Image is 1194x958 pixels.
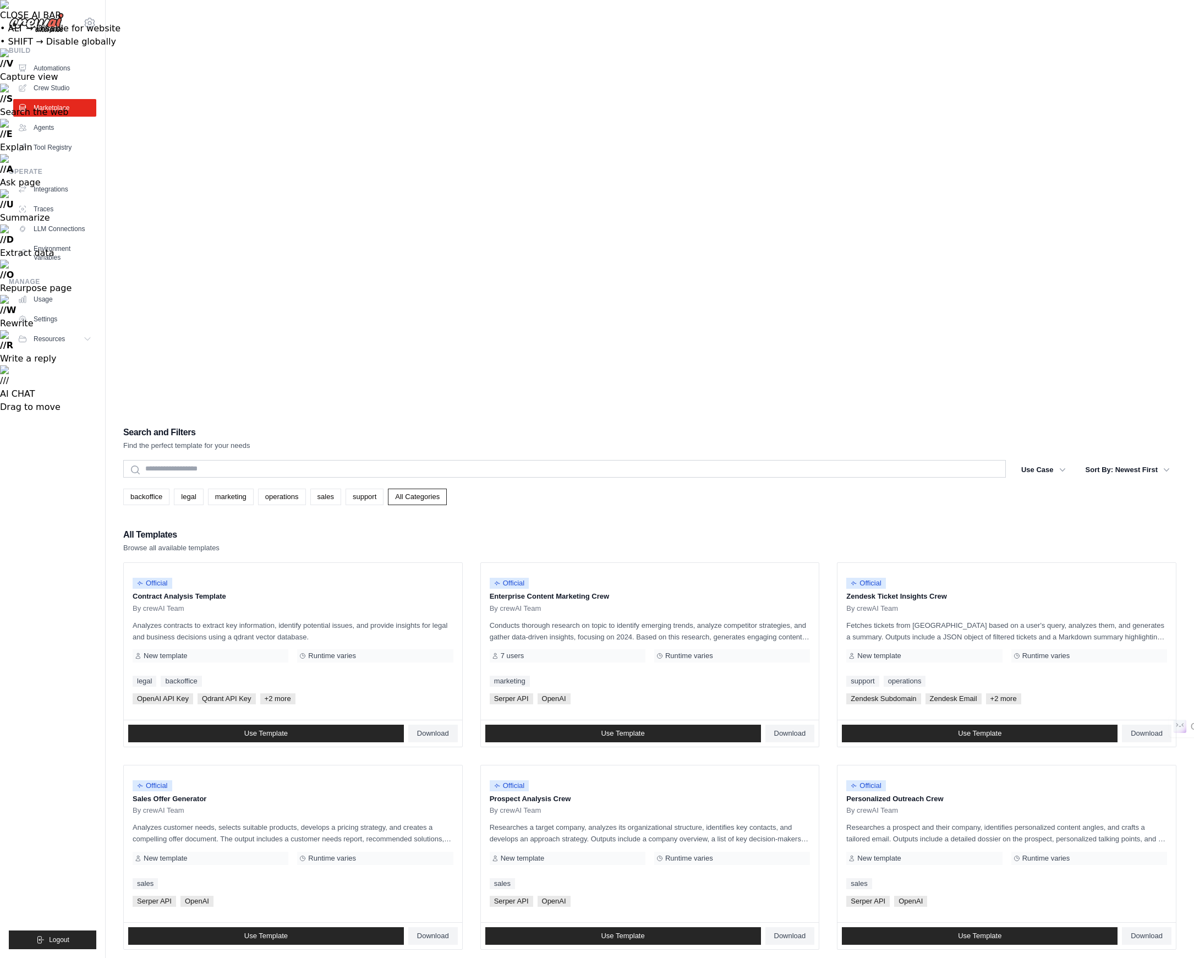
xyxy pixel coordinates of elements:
[308,652,356,660] span: Runtime varies
[538,896,571,907] span: OpenAI
[417,932,449,940] span: Download
[1022,652,1070,660] span: Runtime varies
[490,793,810,804] p: Prospect Analysis Crew
[846,878,872,889] a: sales
[133,822,453,845] p: Analyzes customer needs, selects suitable products, develops a pricing strategy, and creates a co...
[161,676,201,687] a: backoffice
[308,854,356,863] span: Runtime varies
[1122,927,1171,945] a: Download
[133,620,453,643] p: Analyzes contracts to extract key information, identify potential issues, and provide insights fo...
[665,854,713,863] span: Runtime varies
[244,932,288,940] span: Use Template
[1079,460,1176,480] button: Sort By: Newest First
[490,676,530,687] a: marketing
[133,591,453,602] p: Contract Analysis Template
[501,652,524,660] span: 7 users
[388,489,447,505] a: All Categories
[490,896,533,907] span: Serper API
[133,604,184,613] span: By crewAI Team
[208,489,254,505] a: marketing
[846,693,921,704] span: Zendesk Subdomain
[198,693,256,704] span: Qdrant API Key
[958,729,1001,738] span: Use Template
[123,489,169,505] a: backoffice
[894,896,927,907] span: OpenAI
[846,806,898,815] span: By crewAI Team
[417,729,449,738] span: Download
[842,927,1118,945] a: Use Template
[846,620,1167,643] p: Fetches tickets from [GEOGRAPHIC_DATA] based on a user's query, analyzes them, and generates a su...
[123,543,220,554] p: Browse all available templates
[133,578,172,589] span: Official
[925,693,982,704] span: Zendesk Email
[986,693,1021,704] span: +2 more
[765,927,815,945] a: Download
[144,652,187,660] span: New template
[49,935,69,944] span: Logout
[846,822,1167,845] p: Researches a prospect and their company, identifies personalized content angles, and crafts a tai...
[846,578,886,589] span: Official
[123,440,250,451] p: Find the perfect template for your needs
[180,896,213,907] span: OpenAI
[846,676,879,687] a: support
[601,932,644,940] span: Use Template
[346,489,384,505] a: support
[490,620,810,643] p: Conducts thorough research on topic to identify emerging trends, analyze competitor strategies, a...
[601,729,644,738] span: Use Template
[490,878,515,889] a: sales
[9,930,96,949] button: Logout
[884,676,926,687] a: operations
[128,725,404,742] a: Use Template
[846,591,1167,602] p: Zendesk Ticket Insights Crew
[958,932,1001,940] span: Use Template
[485,725,761,742] a: Use Template
[133,693,193,704] span: OpenAI API Key
[408,927,458,945] a: Download
[485,927,761,945] a: Use Template
[258,489,306,505] a: operations
[1122,725,1171,742] a: Download
[846,793,1167,804] p: Personalized Outreach Crew
[144,854,187,863] span: New template
[128,927,404,945] a: Use Template
[260,693,295,704] span: +2 more
[842,725,1118,742] a: Use Template
[1131,932,1163,940] span: Download
[490,822,810,845] p: Researches a target company, analyzes its organizational structure, identifies key contacts, and ...
[846,780,886,791] span: Official
[1131,729,1163,738] span: Download
[490,604,541,613] span: By crewAI Team
[857,652,901,660] span: New template
[133,896,176,907] span: Serper API
[133,793,453,804] p: Sales Offer Generator
[490,591,810,602] p: Enterprise Content Marketing Crew
[501,854,544,863] span: New template
[133,806,184,815] span: By crewAI Team
[490,693,533,704] span: Serper API
[490,780,529,791] span: Official
[846,896,890,907] span: Serper API
[1022,854,1070,863] span: Runtime varies
[133,878,158,889] a: sales
[123,527,220,543] h2: All Templates
[665,652,713,660] span: Runtime varies
[490,806,541,815] span: By crewAI Team
[857,854,901,863] span: New template
[1015,460,1072,480] button: Use Case
[765,725,815,742] a: Download
[408,725,458,742] a: Download
[846,604,898,613] span: By crewAI Team
[490,578,529,589] span: Official
[123,425,250,440] h2: Search and Filters
[133,780,172,791] span: Official
[538,693,571,704] span: OpenAI
[310,489,341,505] a: sales
[244,729,288,738] span: Use Template
[133,676,156,687] a: legal
[174,489,203,505] a: legal
[774,729,806,738] span: Download
[774,932,806,940] span: Download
